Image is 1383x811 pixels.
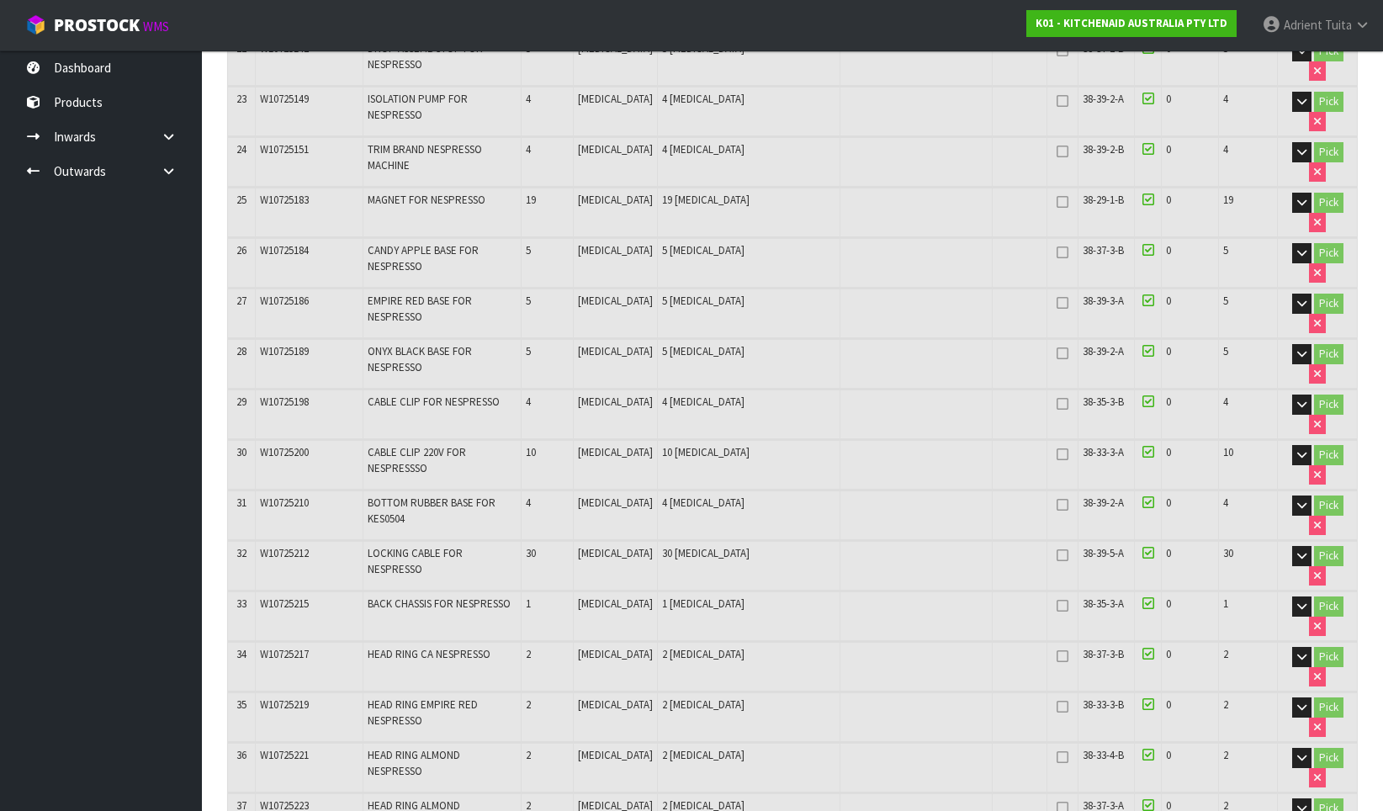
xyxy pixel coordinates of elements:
span: 30 [MEDICAL_DATA] [662,546,750,560]
a: K01 - KITCHENAID AUSTRALIA PTY LTD [1026,10,1237,37]
span: BACK CHASSIS FOR NESPRESSO [368,596,511,611]
span: 26 [236,243,246,257]
span: 2 [MEDICAL_DATA] [662,647,744,661]
span: W10725183 [260,193,309,207]
span: W10725198 [260,395,309,409]
span: 2 [526,748,531,762]
span: W10725212 [260,546,309,560]
span: 0 [1166,697,1171,712]
span: 2 [MEDICAL_DATA] [662,748,744,762]
span: [MEDICAL_DATA] [578,243,653,257]
span: W10725215 [260,596,309,611]
span: 10 [526,445,536,459]
span: W10725217 [260,647,309,661]
span: 4 [1223,395,1228,409]
span: CABLE CLIP 220V FOR NESPRESSSO [368,445,466,474]
span: 27 [236,294,246,308]
span: 4 [526,395,531,409]
span: 25 [236,193,246,207]
span: 4 [526,496,531,510]
span: 0 [1166,647,1171,661]
span: HEAD RING ALMOND NESPRESSO [368,748,460,777]
span: MAGNET FOR NESPRESSO [368,193,485,207]
span: [MEDICAL_DATA] [578,496,653,510]
span: 10 [MEDICAL_DATA] [662,445,750,459]
button: Pick [1314,193,1343,213]
span: 2 [526,647,531,661]
span: 28 [236,344,246,358]
span: [MEDICAL_DATA] [578,445,653,459]
button: Pick [1314,294,1343,314]
span: W10725189 [260,344,309,358]
span: DROP ASSEMB STOP FOR NESPRESSO [368,41,483,71]
button: Pick [1314,92,1343,112]
span: TRIM BRAND NESPRESSO MACHINE [368,142,482,172]
span: 0 [1166,395,1171,409]
span: [MEDICAL_DATA] [578,344,653,358]
span: 5 [MEDICAL_DATA] [662,344,744,358]
span: [MEDICAL_DATA] [578,647,653,661]
span: 2 [526,697,531,712]
span: 0 [1166,193,1171,207]
span: 38-39-2-A [1083,496,1124,510]
span: 5 [526,344,531,358]
span: 4 [MEDICAL_DATA] [662,496,744,510]
span: 4 [1223,92,1228,106]
span: 1 [1223,596,1228,611]
span: [MEDICAL_DATA] [578,748,653,762]
button: Pick [1314,243,1343,263]
span: [MEDICAL_DATA] [578,92,653,106]
span: W10725221 [260,748,309,762]
span: 38-33-3-A [1083,445,1124,459]
span: 30 [236,445,246,459]
button: Pick [1314,445,1343,465]
button: Pick [1314,697,1343,718]
span: [MEDICAL_DATA] [578,697,653,712]
span: ProStock [54,14,140,36]
span: 34 [236,647,246,661]
span: 1 [MEDICAL_DATA] [662,596,744,611]
span: 38-39-2-B [1083,142,1124,156]
span: 0 [1166,92,1171,106]
span: 0 [1166,596,1171,611]
span: 24 [236,142,246,156]
span: [MEDICAL_DATA] [578,596,653,611]
span: EMPIRE RED BASE FOR NESPRESSO [368,294,472,323]
span: 10 [1223,445,1233,459]
span: 38-39-2-A [1083,344,1124,358]
span: 2 [MEDICAL_DATA] [662,697,744,712]
span: 4 [526,92,531,106]
span: 0 [1166,344,1171,358]
span: 2 [1223,697,1228,712]
strong: K01 - KITCHENAID AUSTRALIA PTY LTD [1036,16,1227,30]
button: Pick [1314,596,1343,617]
span: 38-33-3-B [1083,697,1124,712]
span: 19 [MEDICAL_DATA] [662,193,750,207]
span: W10725200 [260,445,309,459]
span: 38-39-2-A [1083,92,1124,106]
span: W10725219 [260,697,309,712]
span: 4 [MEDICAL_DATA] [662,142,744,156]
button: Pick [1314,344,1343,364]
span: 4 [1223,142,1228,156]
span: 5 [526,294,531,308]
span: HEAD RING EMPIRE RED NESPRESSO [368,697,478,727]
span: 5 [1223,344,1228,358]
span: 0 [1166,294,1171,308]
span: HEAD RING CA NESPRESSO [368,647,490,661]
span: W10725186 [260,294,309,308]
button: Pick [1314,142,1343,162]
span: 0 [1166,496,1171,510]
span: 5 [MEDICAL_DATA] [662,243,744,257]
button: Pick [1314,496,1343,516]
span: 38-39-3-A [1083,294,1124,308]
span: BOTTOM RUBBER BASE FOR KES0504 [368,496,495,525]
span: 4 [526,142,531,156]
span: Adrient [1284,17,1322,33]
span: ONYX BLACK BASE FOR NESPRESSO [368,344,472,374]
span: 0 [1166,445,1171,459]
small: WMS [143,19,169,34]
span: 5 [1223,243,1228,257]
span: 31 [236,496,246,510]
span: W10725184 [260,243,309,257]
